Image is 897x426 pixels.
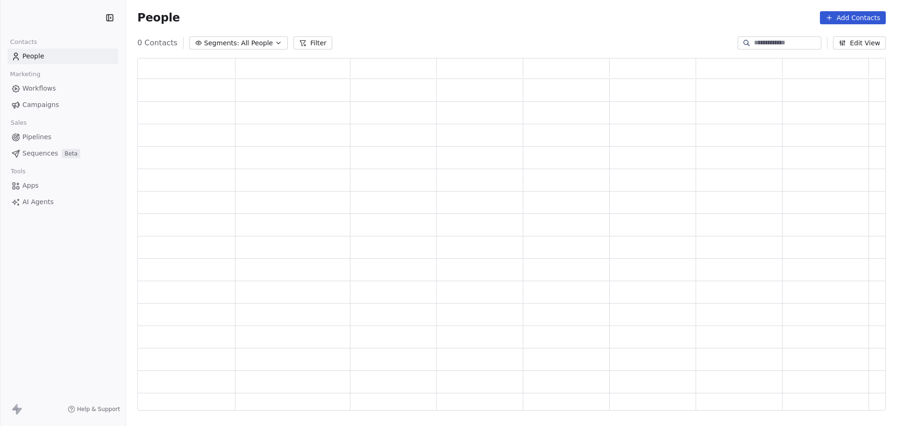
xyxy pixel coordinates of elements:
[293,36,332,50] button: Filter
[6,67,44,81] span: Marketing
[137,11,180,25] span: People
[7,97,118,113] a: Campaigns
[6,35,41,49] span: Contacts
[241,38,273,48] span: All People
[7,129,118,145] a: Pipelines
[137,37,178,49] span: 0 Contacts
[62,149,80,158] span: Beta
[7,164,29,178] span: Tools
[7,49,118,64] a: People
[22,51,44,61] span: People
[7,81,118,96] a: Workflows
[68,405,120,413] a: Help & Support
[833,36,886,50] button: Edit View
[22,84,56,93] span: Workflows
[22,100,59,110] span: Campaigns
[22,181,39,191] span: Apps
[7,146,118,161] a: SequencesBeta
[7,116,31,130] span: Sales
[22,197,54,207] span: AI Agents
[77,405,120,413] span: Help & Support
[204,38,239,48] span: Segments:
[7,178,118,193] a: Apps
[7,194,118,210] a: AI Agents
[22,149,58,158] span: Sequences
[22,132,51,142] span: Pipelines
[820,11,886,24] button: Add Contacts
